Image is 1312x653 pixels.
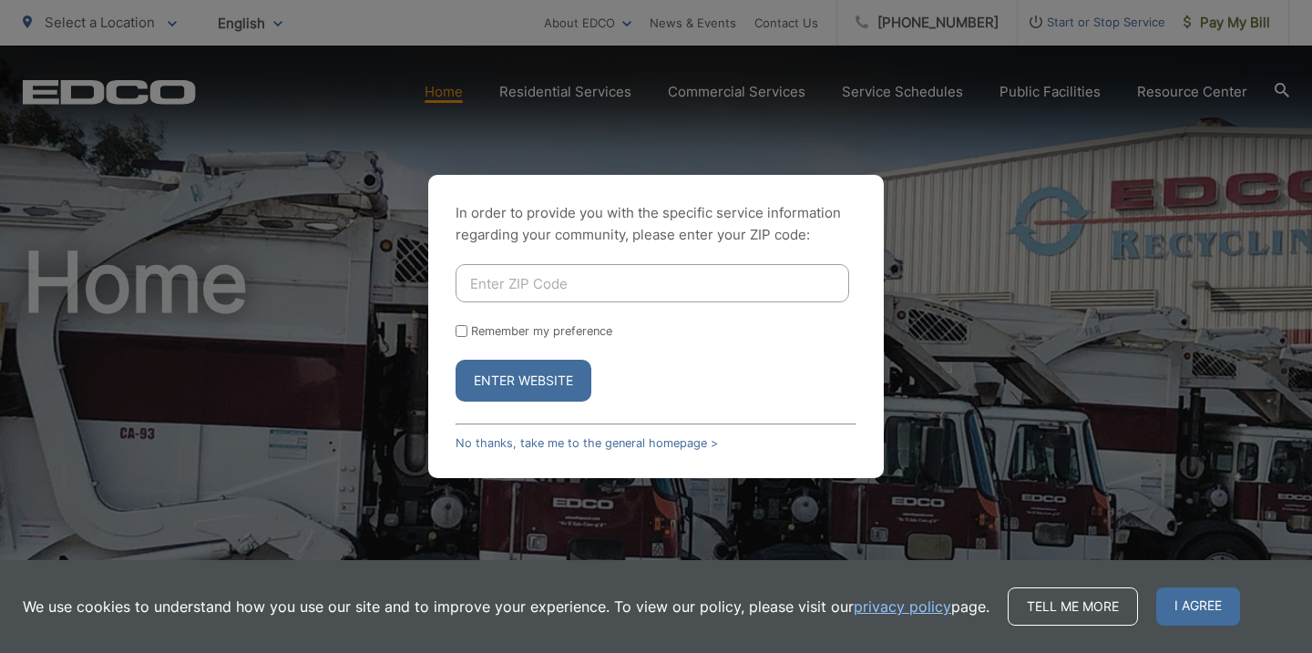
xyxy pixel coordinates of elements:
[471,324,612,338] label: Remember my preference
[456,360,591,402] button: Enter Website
[1008,587,1138,626] a: Tell me more
[456,264,849,302] input: Enter ZIP Code
[456,202,856,246] p: In order to provide you with the specific service information regarding your community, please en...
[456,436,718,450] a: No thanks, take me to the general homepage >
[1156,587,1240,626] span: I agree
[854,596,951,617] a: privacy policy
[23,596,989,617] p: We use cookies to understand how you use our site and to improve your experience. To view our pol...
